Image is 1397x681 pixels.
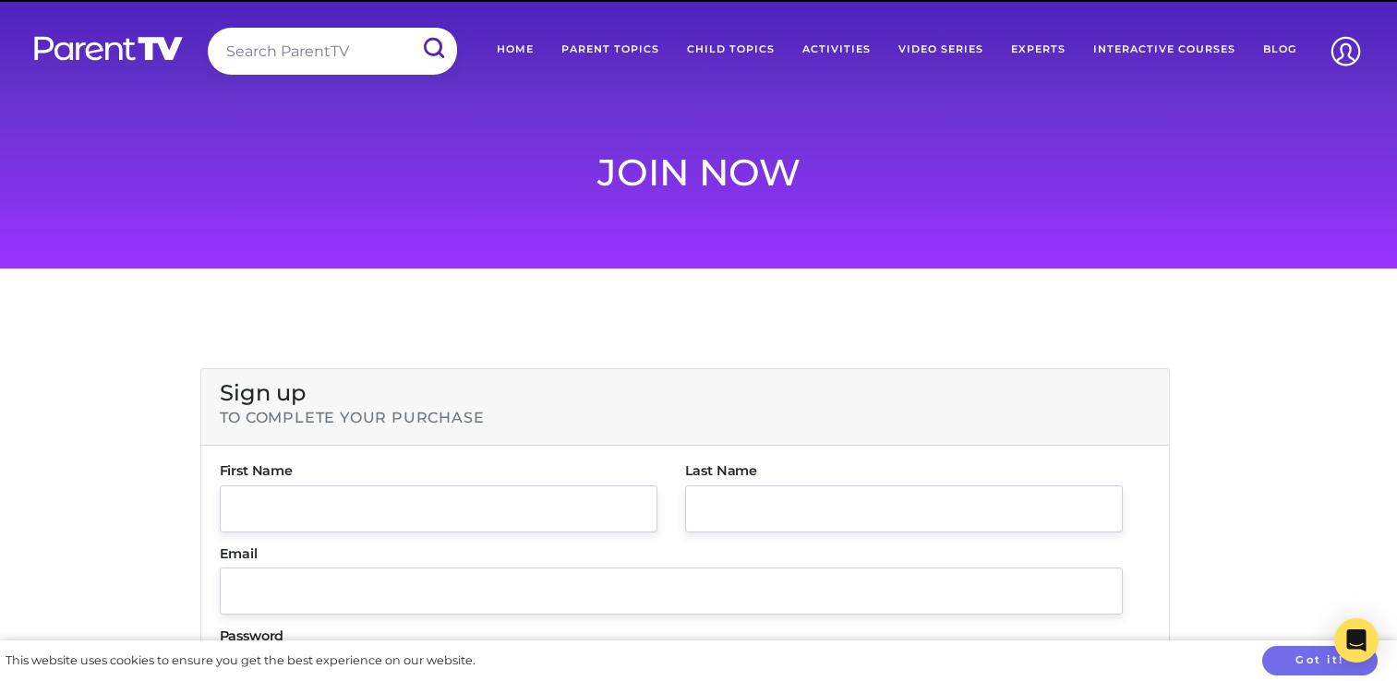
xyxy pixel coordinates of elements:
[789,28,885,71] a: Activities
[548,28,673,71] a: Parent Topics
[220,629,1123,642] label: Password
[1334,618,1379,663] div: Open Intercom Messenger
[6,651,476,669] div: This website uses cookies to ensure you get the best experience on our website.
[1249,28,1310,71] a: Blog
[1079,28,1249,71] a: Interactive Courses
[208,28,457,75] input: Search ParentTV
[409,28,457,69] input: Submit
[673,28,789,71] a: Child Topics
[685,464,1123,477] label: Last Name
[1322,28,1369,75] img: Account
[885,28,997,71] a: Video Series
[220,547,1123,560] label: Email
[220,380,1150,407] h4: Sign up
[483,28,548,71] a: Home
[187,150,1211,195] h1: Join now
[1262,646,1378,675] button: Got it!
[32,35,185,62] img: parenttv-logo-white.4c85aaf.svg
[220,464,657,477] label: First Name
[220,409,1150,426] h6: to complete your purchase
[997,28,1079,71] a: Experts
